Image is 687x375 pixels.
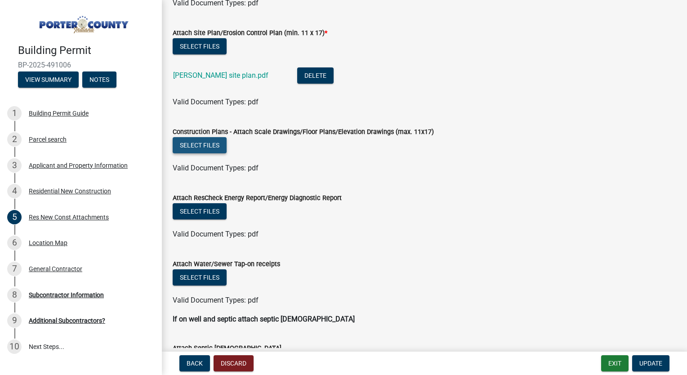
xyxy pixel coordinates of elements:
button: Update [632,355,669,371]
div: 7 [7,262,22,276]
div: 10 [7,339,22,354]
label: Attach Water/Sewer Tap‐on receipts [173,261,280,268]
div: Location Map [29,240,67,246]
button: Select files [173,203,227,219]
div: 2 [7,132,22,147]
div: 6 [7,236,22,250]
div: General Contractor [29,266,82,272]
span: Valid Document Types: pdf [173,98,259,106]
button: Back [179,355,210,371]
div: Building Permit Guide [29,110,89,116]
button: Select files [173,38,227,54]
button: Discard [214,355,254,371]
label: Construction Plans - Attach Scale Drawings/Floor Plans/Elevation Drawings (max. 11x17) [173,129,434,135]
span: Back [187,360,203,367]
span: Valid Document Types: pdf [173,164,259,172]
label: Attach ResCheck Energy Report/Energy Diagnostic Report [173,195,342,201]
div: 1 [7,106,22,121]
h4: Building Permit [18,44,155,57]
div: Applicant and Property Information [29,162,128,169]
span: Valid Document Types: pdf [173,296,259,304]
div: Res New Const Attachments [29,214,109,220]
button: Delete [297,67,334,84]
label: Attach Septic [DEMOGRAPHIC_DATA] [173,345,281,352]
div: Parcel search [29,136,67,143]
button: View Summary [18,71,79,88]
img: Porter County, Indiana [18,9,147,35]
button: Exit [601,355,629,371]
button: Select files [173,137,227,153]
strong: If on well and septic attach septic [DEMOGRAPHIC_DATA] [173,315,355,323]
div: 3 [7,158,22,173]
label: Attach Site Plan/Erosion Control Plan (min. 11 x 17) [173,30,327,36]
div: 8 [7,288,22,302]
span: Valid Document Types: pdf [173,230,259,238]
button: Notes [82,71,116,88]
div: 5 [7,210,22,224]
span: BP-2025-491006 [18,61,144,69]
div: 4 [7,184,22,198]
div: Additional Subcontractors? [29,317,105,324]
div: Residential New Construction [29,188,111,194]
wm-modal-confirm: Notes [82,76,116,84]
span: Update [639,360,662,367]
wm-modal-confirm: Delete Document [297,72,334,80]
div: Subcontractor Information [29,292,104,298]
button: Select files [173,269,227,286]
a: [PERSON_NAME] site plan.pdf [173,71,268,80]
div: 9 [7,313,22,328]
wm-modal-confirm: Summary [18,76,79,84]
